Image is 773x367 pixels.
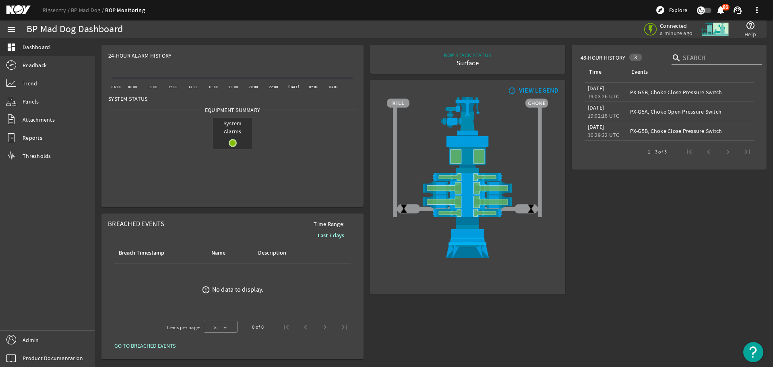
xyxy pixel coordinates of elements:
text: 10:00 [148,85,157,89]
mat-icon: notifications [716,5,725,15]
img: ShearRamOpen.png [387,195,548,209]
div: BOP STACK STATUS [444,51,491,59]
div: No data to display. [212,286,264,294]
img: PipeRamOpen.png [387,173,548,181]
img: Skid.svg [700,14,730,44]
div: 3 [629,54,642,61]
div: Time [589,68,601,77]
button: 86 [716,6,725,15]
img: WellheadConnector.png [387,217,548,258]
span: Help [744,30,756,38]
div: Description [258,249,286,257]
mat-icon: menu [6,25,16,34]
div: Name [210,249,247,257]
legacy-datetime-component: 19:03:26 UTC [588,93,620,100]
span: Readback [23,61,47,69]
div: Breach Timestamp [118,249,200,257]
a: BP Mad Dog [71,6,105,14]
span: Panels [23,97,39,106]
mat-icon: info_outline [506,87,516,94]
legacy-datetime-component: 19:02:18 UTC [588,112,620,119]
div: Breach Timestamp [119,249,164,257]
button: Explore [652,4,690,17]
span: System Status [108,95,147,103]
span: Reports [23,134,42,142]
div: Events [630,68,747,77]
mat-icon: dashboard [6,42,16,52]
span: Equipment Summary [202,106,263,114]
span: Time Range: [307,220,351,228]
legacy-datetime-component: [DATE] [588,104,604,111]
img: RiserAdapter.png [387,97,548,135]
i: search [672,53,681,63]
text: 14:00 [188,85,198,89]
img: TransparentStackSlice.png [390,152,400,164]
input: Search [683,53,755,63]
span: Thresholds [23,152,51,160]
span: Dashboard [23,43,50,51]
legacy-datetime-component: [DATE] [588,123,604,131]
legacy-datetime-component: 10:29:32 UTC [588,131,620,139]
mat-icon: support_agent [733,5,742,15]
span: Attachments [23,116,55,124]
span: Admin [23,336,39,344]
button: Last 7 days [311,228,351,243]
img: UpperAnnularOpen.png [387,135,548,173]
text: 12:00 [168,85,178,89]
span: a minute ago [660,29,694,37]
div: BP Mad Dog Dashboard [27,25,123,33]
text: 18:00 [229,85,238,89]
span: Trend [23,79,37,87]
span: Connected [660,22,694,29]
mat-icon: error_outline [202,286,210,294]
text: 08:00 [128,85,137,89]
legacy-datetime-component: [DATE] [588,85,604,92]
text: 04:00 [329,85,339,89]
span: 48-Hour History [581,54,626,62]
button: more_vert [747,0,767,20]
div: VIEW LEGEND [519,87,559,95]
text: 16:00 [209,85,218,89]
text: 20:00 [249,85,258,89]
img: PipeRamOpen.png [387,209,548,217]
mat-icon: help_outline [746,21,755,30]
text: 22:00 [269,85,278,89]
span: Explore [669,6,687,14]
mat-icon: explore [655,5,665,15]
span: Product Documentation [23,354,83,362]
span: System Alarms [213,118,252,137]
div: PX-G5A, Choke Open Pressure Switch [630,108,750,116]
a: Rigsentry [43,6,71,14]
button: Open Resource Center [743,342,763,362]
div: Surface [444,59,491,67]
div: 1 – 3 of 3 [648,148,667,156]
div: Items per page: [167,323,200,332]
div: Events [631,68,648,77]
img: ValveClose.png [526,204,536,214]
div: Name [211,249,225,257]
div: PX-G5B, Choke Close Pressure Switch [630,88,750,96]
img: TransparentStackSlice.png [535,152,545,164]
b: Last 7 days [318,232,344,239]
img: ValveClose.png [399,204,409,214]
text: 02:00 [309,85,318,89]
span: 24-Hour Alarm History [108,52,172,60]
div: Time [588,68,620,77]
span: GO TO BREACHED EVENTS [114,342,176,350]
div: Description [257,249,314,257]
div: PX-G5B, Choke Close Pressure Switch [630,127,750,135]
span: Breached Events [108,220,164,228]
text: 06:00 [112,85,121,89]
div: 0 of 0 [252,323,264,331]
button: GO TO BREACHED EVENTS [108,338,182,353]
text: [DATE] [288,85,300,89]
img: ShearRamOpen.png [387,181,548,195]
a: BOP Monitoring [105,6,145,14]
